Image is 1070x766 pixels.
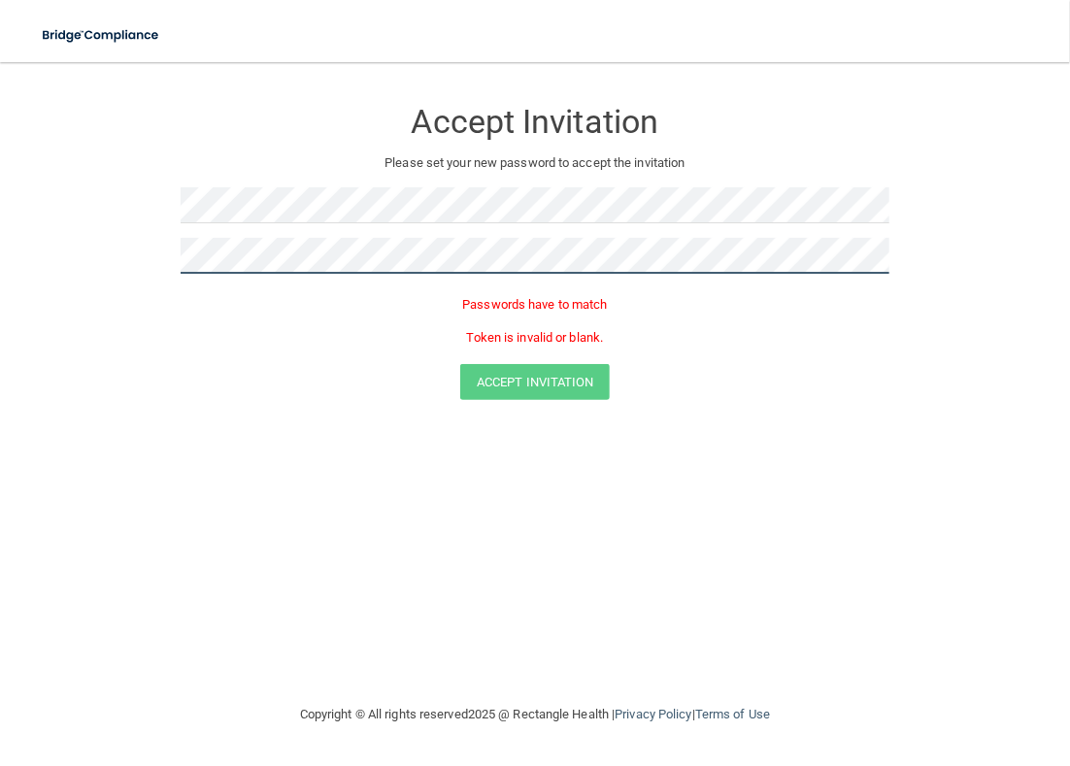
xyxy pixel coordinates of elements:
a: Privacy Policy [615,707,691,721]
a: Terms of Use [695,707,770,721]
p: Token is invalid or blank. [181,326,889,350]
h3: Accept Invitation [181,104,889,140]
div: Copyright © All rights reserved 2025 @ Rectangle Health | | [181,683,889,746]
img: bridge_compliance_login_screen.278c3ca4.svg [29,16,174,55]
button: Accept Invitation [460,364,610,400]
p: Passwords have to match [181,293,889,316]
p: Please set your new password to accept the invitation [195,151,875,175]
